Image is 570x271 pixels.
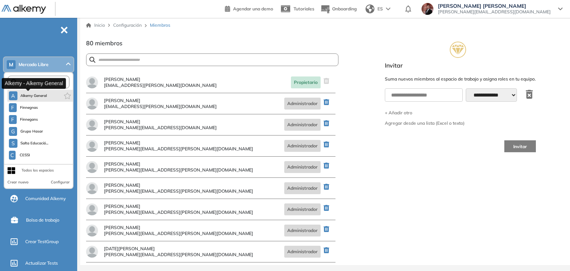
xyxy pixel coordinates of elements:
span: Finnegnas [20,105,39,111]
button: Configurar [51,179,70,185]
span: Salta Educació... [20,140,49,146]
span: [PERSON_NAME] [104,77,217,82]
span: Administrador [284,161,321,173]
span: [PERSON_NAME][EMAIL_ADDRESS][PERSON_NAME][DOMAIN_NAME] [104,231,253,236]
span: Onboarding [332,6,357,12]
span: S [12,140,15,146]
span: Administrador [284,140,321,152]
span: [PERSON_NAME][EMAIL_ADDRESS][PERSON_NAME][DOMAIN_NAME] [104,252,253,257]
span: [DATE][PERSON_NAME] [104,246,253,251]
span: [PERSON_NAME] [104,183,253,187]
span: Administrador [284,203,321,215]
span: Crear TestGroup [25,238,59,245]
span: ES [377,6,383,12]
span: F [11,105,14,111]
span: Tutoriales [294,6,314,12]
span: [PERSON_NAME] [104,141,253,145]
span: G [11,128,15,134]
img: arrow [386,7,390,10]
span: Alkemy General [20,93,47,99]
span: [EMAIL_ADDRESS][PERSON_NAME][DOMAIN_NAME] [104,104,217,109]
span: [PERSON_NAME][EMAIL_ADDRESS][DOMAIN_NAME] [104,125,217,130]
img: Logo [1,5,46,14]
span: miembros [95,39,122,47]
span: [PERSON_NAME] [104,204,253,209]
span: Bolsa de trabajo [26,217,59,223]
span: 80 [86,39,94,47]
span: [PERSON_NAME] [104,225,253,230]
span: Administrador [284,119,321,131]
span: [PERSON_NAME][EMAIL_ADDRESS][PERSON_NAME][DOMAIN_NAME] [104,210,253,215]
span: CESSI [19,152,31,158]
span: [PERSON_NAME][EMAIL_ADDRESS][DOMAIN_NAME] [438,9,551,15]
a: Inicio [86,22,105,29]
span: Administrador [284,182,321,194]
span: Administrador [284,246,321,258]
span: Mercado Libre [19,62,49,68]
span: [EMAIL_ADDRESS][PERSON_NAME][DOMAIN_NAME] [104,83,217,88]
span: [PERSON_NAME][EMAIL_ADDRESS][PERSON_NAME][DOMAIN_NAME] [104,168,253,172]
span: Comunidad Alkemy [25,195,66,202]
a: Agendar una demo [225,4,273,13]
div: Widget de chat [533,235,570,271]
span: [PERSON_NAME] [104,98,217,103]
span: Grupo Hasar [20,128,43,134]
button: Crear nuevo [7,179,29,185]
div: Todos los espacios [22,167,54,173]
span: F [11,117,14,123]
span: Propietario [291,76,321,88]
img: world [366,4,374,13]
span: Administrador [284,225,321,236]
span: Miembros [150,22,170,29]
span: [PERSON_NAME] [104,120,217,124]
span: M [9,62,13,68]
span: A [11,93,15,99]
span: Finnegans [20,117,39,123]
span: Actualizar Tests [25,260,58,267]
span: Configuración [113,22,142,28]
iframe: Chat Widget [533,235,570,271]
span: Agendar una demo [233,6,273,12]
span: Administrador [284,98,321,110]
span: [PERSON_NAME] [PERSON_NAME] [438,3,551,9]
span: [PERSON_NAME] [104,162,253,166]
span: [PERSON_NAME][EMAIL_ADDRESS][PERSON_NAME][DOMAIN_NAME] [104,147,253,151]
button: Onboarding [320,1,357,17]
span: C [10,152,14,158]
span: [PERSON_NAME][EMAIL_ADDRESS][PERSON_NAME][DOMAIN_NAME] [104,189,253,193]
div: Alkemy - Alkemy General [2,78,66,89]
